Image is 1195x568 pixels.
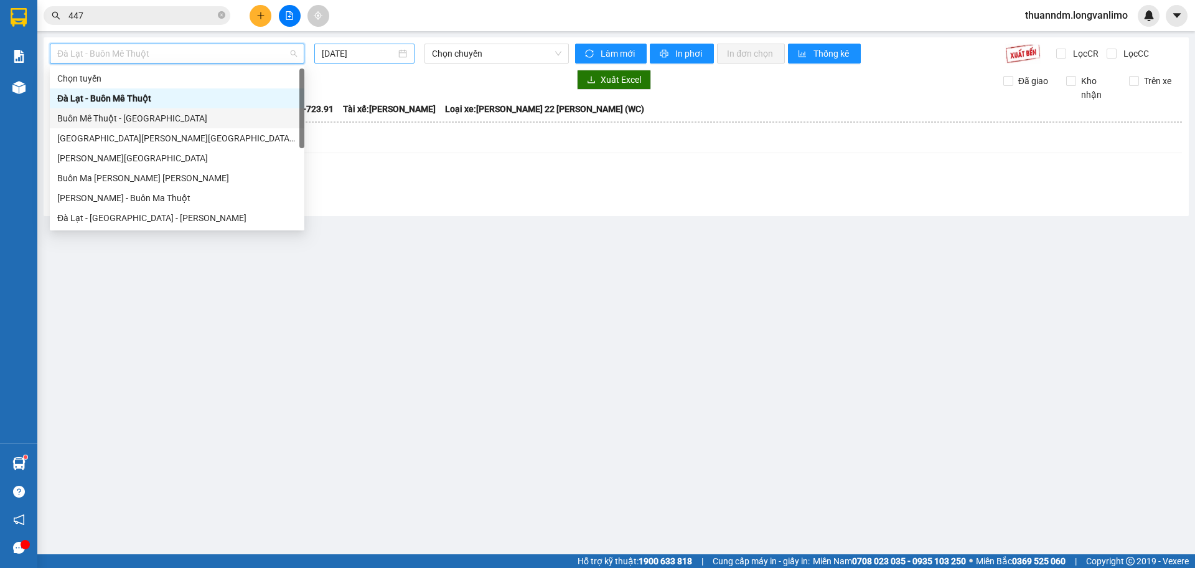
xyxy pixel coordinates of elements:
[11,8,27,27] img: logo-vxr
[798,49,808,59] span: bar-chart
[11,40,98,58] div: 0914092888
[50,188,304,208] div: Hồ Chí Minh - Buôn Ma Thuột
[11,26,98,40] div: K
[1015,7,1138,23] span: thuanndm.longvanlimo
[57,171,297,185] div: Buôn Ma [PERSON_NAME] [PERSON_NAME]
[52,11,60,20] span: search
[675,47,704,60] span: In phơi
[432,44,561,63] span: Chọn chuyến
[322,47,396,60] input: 15/10/2025
[50,108,304,128] div: Buôn Mê Thuột - Đà Lạt
[1068,47,1100,60] span: Lọc CR
[50,208,304,228] div: Đà Lạt - Sài Gòn - Bình Dương
[106,11,194,40] div: Trụ sở HCM
[68,9,215,22] input: Tìm tên, số ĐT hoặc mã đơn
[650,44,714,64] button: printerIn phơi
[660,49,670,59] span: printer
[11,12,30,25] span: Gửi:
[1166,5,1188,27] button: caret-down
[701,554,703,568] span: |
[218,10,225,22] span: close-circle
[1139,74,1176,88] span: Trên xe
[1013,74,1053,88] span: Đã giao
[57,151,297,165] div: [PERSON_NAME][GEOGRAPHIC_DATA]
[13,486,25,498] span: question-circle
[601,47,637,60] span: Làm mới
[307,5,329,27] button: aim
[813,554,966,568] span: Miền Nam
[1005,44,1041,64] img: 9k=
[343,102,436,116] span: Tài xế: [PERSON_NAME]
[1012,556,1066,566] strong: 0369 525 060
[713,554,810,568] span: Cung cấp máy in - giấy in:
[57,44,297,63] span: Đà Lạt - Buôn Mê Thuột
[57,111,297,125] div: Buôn Mê Thuột - [GEOGRAPHIC_DATA]
[50,128,304,148] div: Nha Trang - Sài Gòn (Cao tốc)
[969,559,973,564] span: ⚪️
[314,11,322,20] span: aim
[13,542,25,554] span: message
[24,455,27,459] sup: 1
[57,211,297,225] div: Đà Lạt - [GEOGRAPHIC_DATA] - [PERSON_NAME]
[12,457,26,470] img: warehouse-icon
[250,5,271,27] button: plus
[106,55,194,73] div: 0914092888
[1171,10,1183,21] span: caret-down
[50,168,304,188] div: Buôn Ma Thuột - Hồ Chí Minh
[11,11,98,26] div: BMT
[813,47,851,60] span: Thống kê
[12,50,26,63] img: solution-icon
[445,102,644,116] span: Loại xe: [PERSON_NAME] 22 [PERSON_NAME] (WC)
[279,5,301,27] button: file-add
[57,131,297,145] div: [GEOGRAPHIC_DATA][PERSON_NAME][GEOGRAPHIC_DATA] ([PERSON_NAME] tốc)
[57,191,297,205] div: [PERSON_NAME] - Buôn Ma Thuột
[12,81,26,94] img: warehouse-icon
[1143,10,1155,21] img: icon-new-feature
[717,44,785,64] button: In đơn chọn
[575,44,647,64] button: syncLàm mới
[9,82,29,95] span: CR :
[50,69,304,88] div: Chọn tuyến
[106,12,136,25] span: Nhận:
[57,92,297,105] div: Đà Lạt - Buôn Mê Thuột
[285,11,294,20] span: file-add
[256,11,265,20] span: plus
[1075,554,1077,568] span: |
[852,556,966,566] strong: 0708 023 035 - 0935 103 250
[976,554,1066,568] span: Miền Bắc
[788,44,861,64] button: bar-chartThống kê
[50,148,304,168] div: Hồ Chí Minh - Đà Lạt
[585,49,596,59] span: sync
[578,554,692,568] span: Hỗ trợ kỹ thuật:
[577,70,651,90] button: downloadXuất Excel
[50,88,304,108] div: Đà Lạt - Buôn Mê Thuột
[57,72,297,85] div: Chọn tuyến
[106,40,194,55] div: K
[639,556,692,566] strong: 1900 633 818
[13,514,25,526] span: notification
[1126,557,1135,566] span: copyright
[1076,74,1120,102] span: Kho nhận
[218,11,225,19] span: close-circle
[1118,47,1151,60] span: Lọc CC
[9,80,100,95] div: 100.000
